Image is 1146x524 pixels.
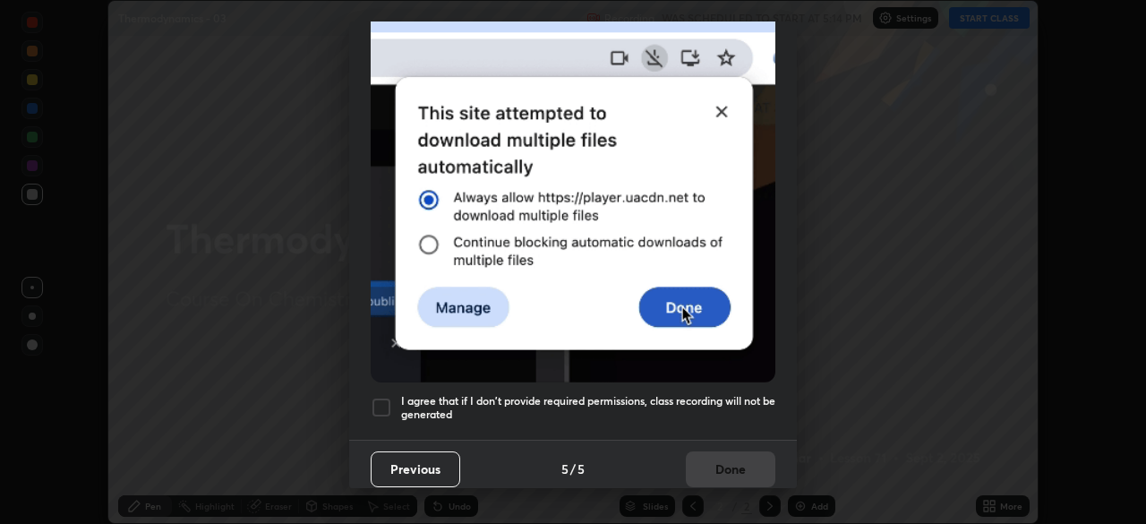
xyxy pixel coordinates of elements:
h4: 5 [577,460,585,478]
h4: / [570,460,576,478]
h5: I agree that if I don't provide required permissions, class recording will not be generated [401,394,775,422]
button: Previous [371,451,460,487]
h4: 5 [561,460,569,478]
